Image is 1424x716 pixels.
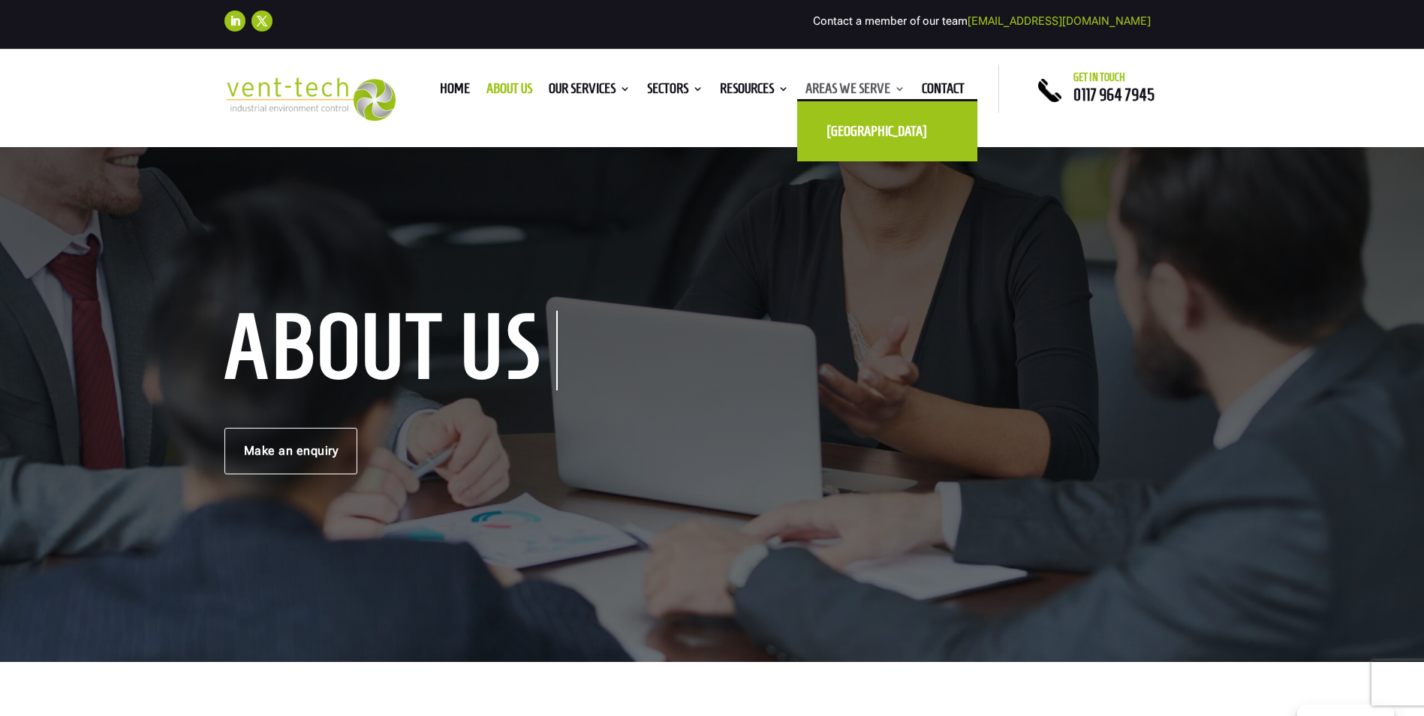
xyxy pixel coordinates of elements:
[224,428,358,474] a: Make an enquiry
[1073,86,1155,104] a: 0117 964 7945
[805,83,905,100] a: Areas We Serve
[968,14,1151,28] a: [EMAIL_ADDRESS][DOMAIN_NAME]
[224,311,558,390] h1: About us
[486,83,532,100] a: About us
[549,83,631,100] a: Our Services
[720,83,789,100] a: Resources
[224,11,245,32] a: Follow on LinkedIn
[251,11,272,32] a: Follow on X
[440,83,470,100] a: Home
[812,116,962,146] a: [GEOGRAPHIC_DATA]
[647,83,703,100] a: Sectors
[1073,71,1125,83] span: Get in touch
[813,14,1151,28] span: Contact a member of our team
[224,77,396,122] img: 2023-09-27T08_35_16.549ZVENT-TECH---Clear-background
[922,83,965,100] a: Contact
